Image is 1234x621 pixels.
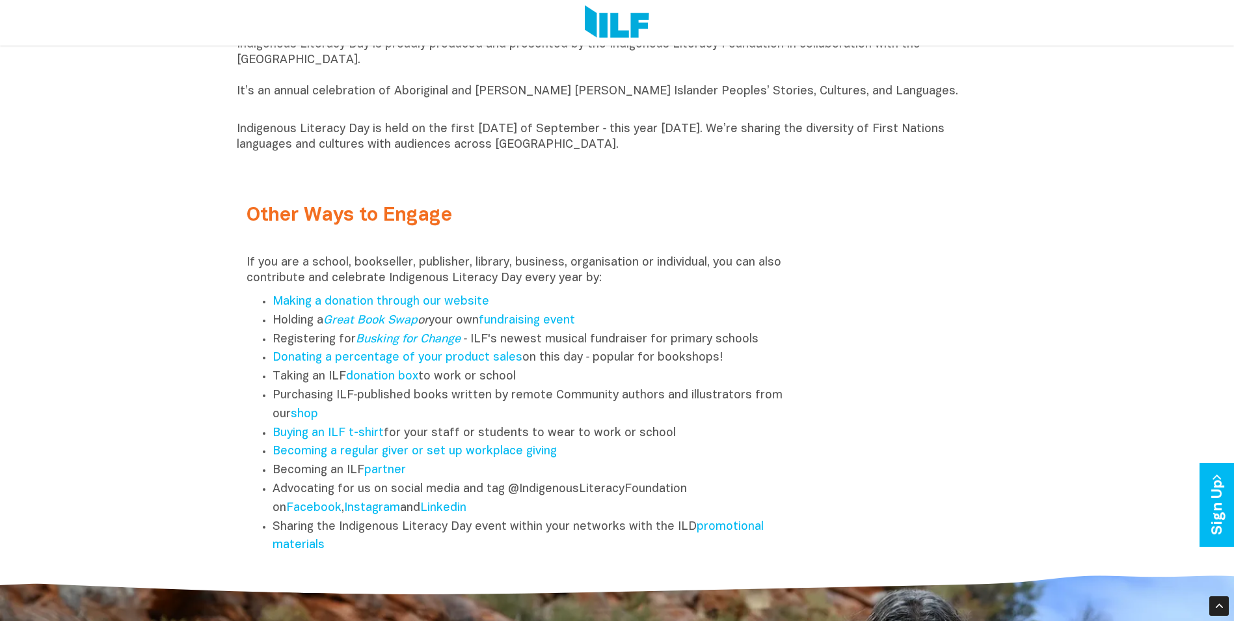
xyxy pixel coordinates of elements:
a: Linkedin [420,503,466,514]
a: Becoming a regular giver or set up workplace giving [273,446,557,457]
p: If you are a school, bookseller, publisher, library, business, organisation or individual, you ca... [247,255,798,286]
a: donation box [346,371,418,382]
em: or [323,315,429,326]
a: Making a donation through our website [273,296,489,307]
a: Instagram [344,503,400,514]
h2: Other Ways to Engage [247,205,798,227]
a: Donating a percentage of your product sales [273,352,522,363]
li: Purchasing ILF‑published books written by remote Community authors and illustrators from our [273,387,798,424]
p: Indigenous Literacy Day is proudly produced and presented by the Indigenous Literacy Foundation i... [237,37,998,115]
li: Sharing the Indigenous Literacy Day event within your networks with the ILD [273,518,798,556]
li: Taking an ILF to work or school [273,368,798,387]
div: Scroll Back to Top [1209,596,1229,616]
a: Great Book Swap [323,315,418,326]
a: partner [364,465,406,476]
a: fundraising event [479,315,575,326]
li: Registering for ‑ ILF's newest musical fundraiser for primary schools [273,331,798,350]
li: Advocating for us on social media and tag @IndigenousLiteracyFoundation on , and [273,480,798,518]
a: Facebook [286,503,342,514]
li: Becoming an ILF [273,462,798,480]
img: Logo [585,5,649,40]
a: shop [291,409,318,420]
li: for your staff or students to wear to work or school [273,424,798,443]
li: on this day ‑ popular for bookshops! [273,349,798,368]
p: Indigenous Literacy Day is held on the first [DATE] of September ‑ this year [DATE]. We’re sharin... [237,122,998,153]
li: Holding a your own [273,312,798,331]
a: Busking for Change [356,334,461,345]
a: Buying an ILF t-shirt [273,428,384,439]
